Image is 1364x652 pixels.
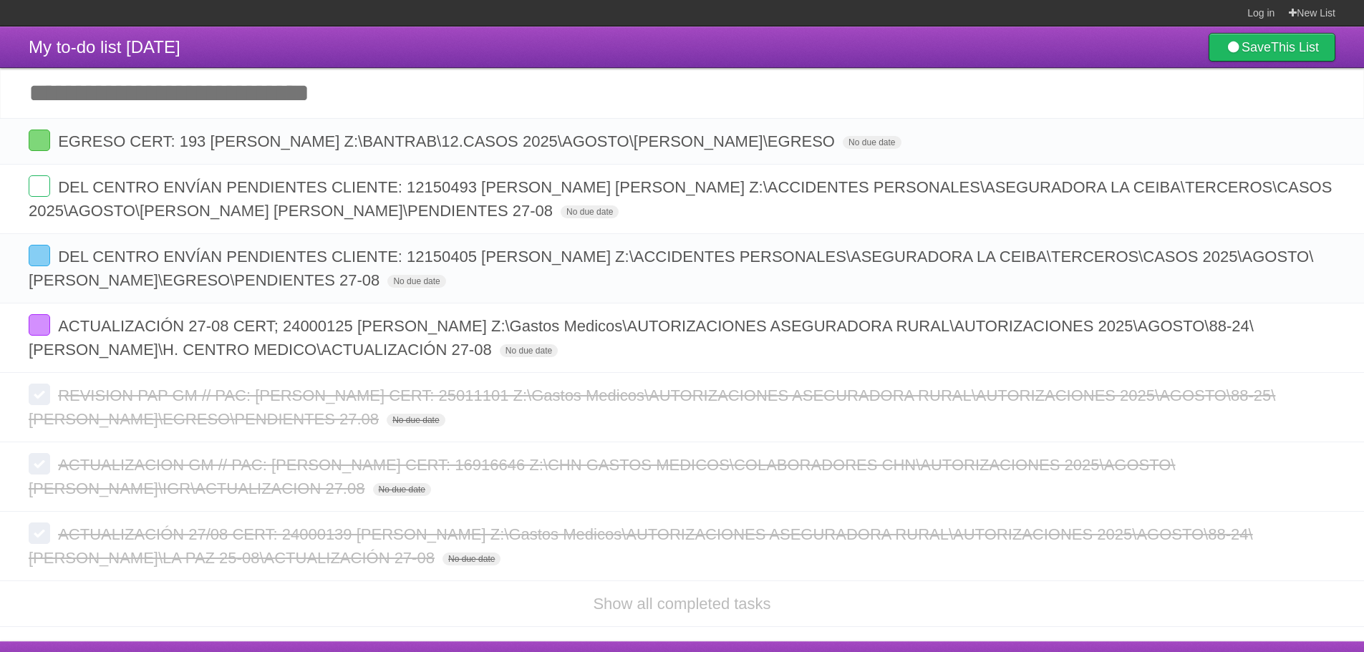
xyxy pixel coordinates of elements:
[29,522,50,544] label: Done
[843,136,901,149] span: No due date
[373,483,431,496] span: No due date
[29,525,1253,567] span: ACTUALIZACIÓN 27/08 CERT: 24000139 [PERSON_NAME] Z:\Gastos Medicos\AUTORIZACIONES ASEGURADORA RUR...
[29,314,50,336] label: Done
[442,553,500,565] span: No due date
[29,456,1175,497] span: ACTUALIZACION GM // PAC: [PERSON_NAME] CERT: 16916646 Z:\CHN GASTOS MEDICOS\COLABORADORES CHN\AUT...
[1209,33,1335,62] a: SaveThis List
[29,175,50,197] label: Done
[1271,40,1319,54] b: This List
[29,453,50,475] label: Done
[593,595,770,613] a: Show all completed tasks
[29,384,50,405] label: Done
[387,275,445,288] span: No due date
[561,205,619,218] span: No due date
[500,344,558,357] span: No due date
[29,248,1313,289] span: DEL CENTRO ENVÍAN PENDIENTES CLIENTE: 12150405 [PERSON_NAME] Z:\ACCIDENTES PERSONALES\ASEGURADORA...
[58,132,838,150] span: EGRESO CERT: 193 [PERSON_NAME] Z:\BANTRAB\12.CASOS 2025\AGOSTO\[PERSON_NAME]\EGRESO
[29,245,50,266] label: Done
[29,386,1275,428] span: REVISION PAP GM // PAC: [PERSON_NAME] CERT: 25011101 Z:\Gastos Medicos\AUTORIZACIONES ASEGURADORA...
[29,178,1332,220] span: DEL CENTRO ENVÍAN PENDIENTES CLIENTE: 12150493 [PERSON_NAME] [PERSON_NAME] Z:\ACCIDENTES PERSONAL...
[29,130,50,151] label: Done
[29,37,180,57] span: My to-do list [DATE]
[29,317,1254,359] span: ACTUALIZACIÓN 27-08 CERT; 24000125 [PERSON_NAME] Z:\Gastos Medicos\AUTORIZACIONES ASEGURADORA RUR...
[387,414,445,427] span: No due date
